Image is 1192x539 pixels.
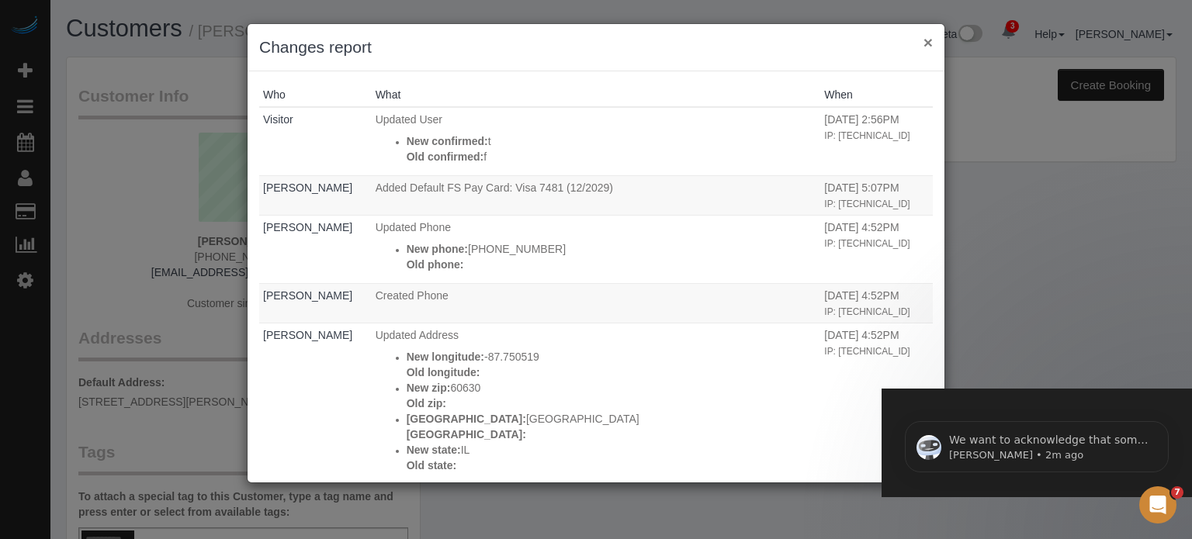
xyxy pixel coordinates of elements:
[376,221,451,233] span: Updated Phone
[407,258,464,271] strong: Old phone:
[407,411,817,427] p: [GEOGRAPHIC_DATA]
[376,113,442,126] span: Updated User
[820,107,933,175] td: When
[407,366,480,378] strong: Old longitude:
[407,150,484,163] strong: Old confirmed:
[376,181,613,194] span: Added Default FS Pay Card: Visa 7481 (12/2029)
[824,346,910,357] small: IP: [TECHNICAL_ID]
[372,175,821,215] td: What
[259,175,372,215] td: Who
[407,135,488,147] strong: New confirmed:
[263,113,293,126] a: Visitor
[263,221,352,233] a: [PERSON_NAME]
[407,444,461,456] strong: New state:
[820,215,933,283] td: When
[407,349,817,365] p: -87.750519
[376,289,449,302] span: Created Phone
[407,241,817,257] p: [PHONE_NUMBER]
[407,428,526,441] strong: [GEOGRAPHIC_DATA]:
[824,199,910,209] small: IP: [TECHNICAL_ID]
[376,329,459,341] span: Updated Address
[407,442,817,458] p: IL
[372,283,821,323] td: What
[820,83,933,107] th: When
[407,380,817,396] p: 60630
[263,181,352,194] a: [PERSON_NAME]
[259,283,372,323] td: Who
[372,107,821,175] td: What
[263,329,352,341] a: [PERSON_NAME]
[824,238,910,249] small: IP: [TECHNICAL_ID]
[407,413,526,425] strong: [GEOGRAPHIC_DATA]:
[259,36,933,59] h3: Changes report
[1171,486,1183,499] span: 7
[923,34,933,50] button: ×
[263,289,352,302] a: [PERSON_NAME]
[407,351,484,363] strong: New longitude:
[820,175,933,215] td: When
[824,130,910,141] small: IP: [TECHNICAL_ID]
[407,133,817,149] p: t
[372,215,821,283] td: What
[407,397,446,409] strong: Old zip:
[407,243,468,255] strong: New phone:
[407,149,817,164] p: f
[882,389,1192,497] iframe: Intercom notifications message
[372,83,821,107] th: What
[259,215,372,283] td: Who
[407,459,457,472] strong: Old state:
[259,83,372,107] th: Who
[820,283,933,323] td: When
[259,107,372,175] td: Who
[1139,486,1176,523] iframe: Intercom live chat
[824,306,910,317] small: IP: [TECHNICAL_ID]
[248,24,944,482] sui-modal: Changes report
[407,382,451,394] strong: New zip:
